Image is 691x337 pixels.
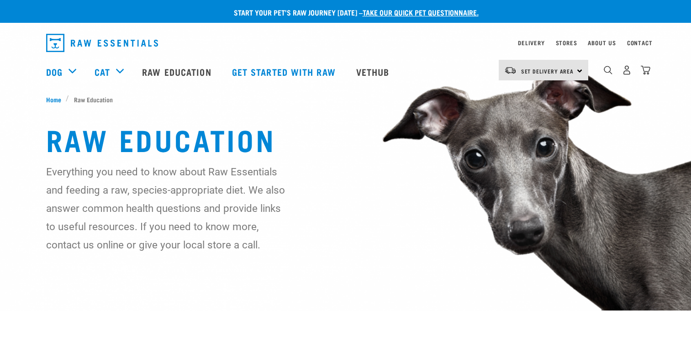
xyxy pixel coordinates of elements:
a: Home [46,95,66,104]
span: Set Delivery Area [521,69,574,73]
nav: dropdown navigation [39,30,653,56]
a: Dog [46,65,63,79]
p: Everything you need to know about Raw Essentials and feeding a raw, species-appropriate diet. We ... [46,163,286,254]
h1: Raw Education [46,122,645,155]
a: Delivery [518,41,544,44]
img: home-icon@2x.png [641,65,650,75]
img: van-moving.png [504,66,517,74]
a: Cat [95,65,110,79]
a: Vethub [347,53,401,90]
img: Raw Essentials Logo [46,34,158,52]
a: Get started with Raw [223,53,347,90]
a: take our quick pet questionnaire. [363,10,479,14]
nav: breadcrumbs [46,95,645,104]
a: About Us [588,41,616,44]
img: user.png [622,65,632,75]
img: home-icon-1@2x.png [604,66,612,74]
a: Stores [556,41,577,44]
span: Home [46,95,61,104]
a: Raw Education [133,53,222,90]
a: Contact [627,41,653,44]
